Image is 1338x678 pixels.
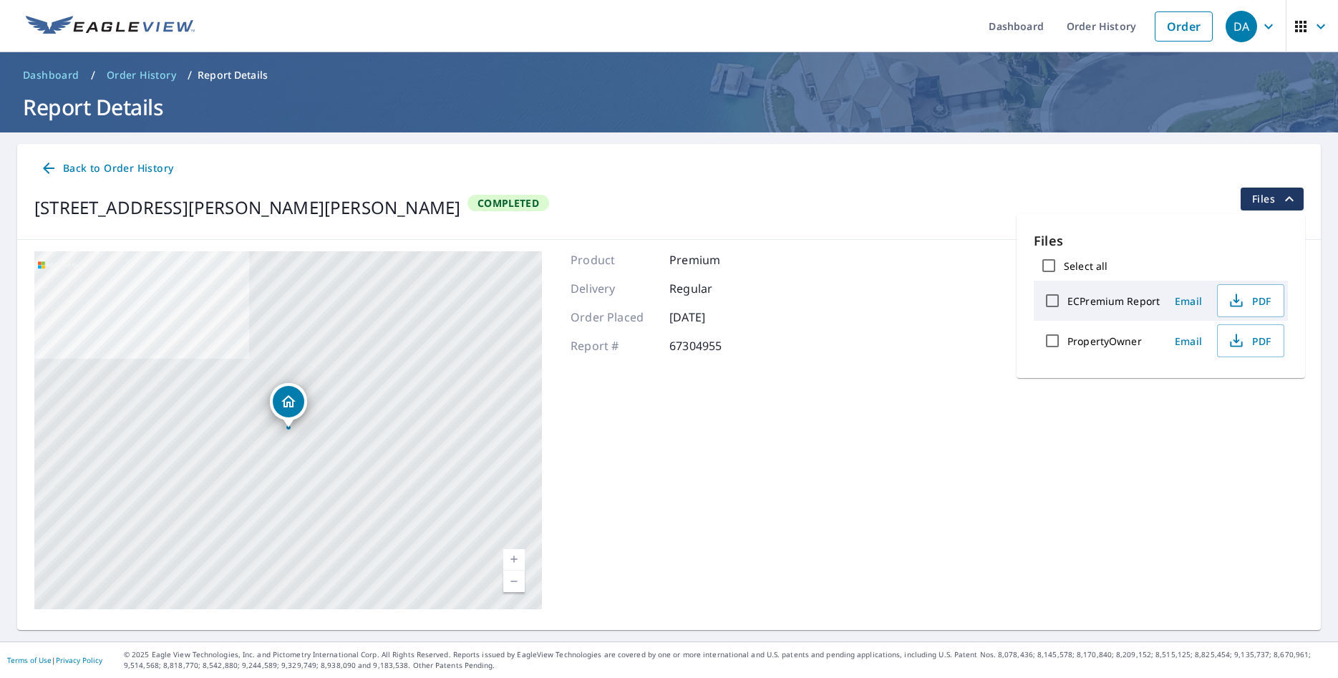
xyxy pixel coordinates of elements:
p: | [7,656,102,664]
a: Back to Order History [34,155,179,182]
span: Dashboard [23,68,79,82]
div: DA [1226,11,1257,42]
nav: breadcrumb [17,64,1321,87]
button: PDF [1217,284,1284,317]
button: Email [1165,330,1211,352]
p: © 2025 Eagle View Technologies, Inc. and Pictometry International Corp. All Rights Reserved. Repo... [124,649,1331,671]
p: Report Details [198,68,268,82]
a: Dashboard [17,64,85,87]
span: Files [1252,190,1298,208]
p: Product [571,251,656,268]
a: Current Level 17, Zoom In [503,549,525,571]
p: Premium [669,251,755,268]
a: Order [1155,11,1213,42]
a: Privacy Policy [56,655,102,665]
a: Terms of Use [7,655,52,665]
p: Order Placed [571,309,656,326]
p: Regular [669,280,755,297]
button: PDF [1217,324,1284,357]
span: Email [1171,294,1206,308]
a: Current Level 17, Zoom Out [503,571,525,592]
li: / [91,67,95,84]
button: filesDropdownBtn-67304955 [1240,188,1304,210]
p: [DATE] [669,309,755,326]
div: [STREET_ADDRESS][PERSON_NAME][PERSON_NAME] [34,195,460,221]
label: Select all [1064,259,1107,273]
label: ECPremium Report [1067,294,1160,308]
span: Back to Order History [40,160,173,178]
span: PDF [1226,292,1272,309]
p: 67304955 [669,337,755,354]
span: Email [1171,334,1206,348]
img: EV Logo [26,16,195,37]
button: Email [1165,290,1211,312]
span: Completed [469,196,548,210]
label: PropertyOwner [1067,334,1142,348]
a: Order History [101,64,182,87]
h1: Report Details [17,92,1321,122]
span: Order History [107,68,176,82]
p: Delivery [571,280,656,297]
li: / [188,67,192,84]
p: Report # [571,337,656,354]
p: Files [1034,231,1288,251]
div: Dropped pin, building 1, Residential property, 6032 Foth Dr Toledo, OH 43613 [270,383,307,427]
span: PDF [1226,332,1272,349]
